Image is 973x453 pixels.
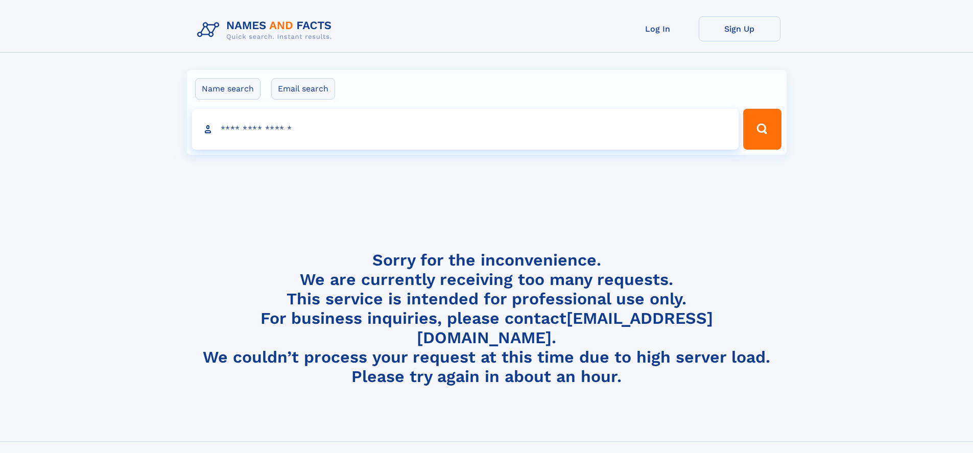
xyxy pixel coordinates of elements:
[743,109,781,150] button: Search Button
[617,16,699,41] a: Log In
[193,16,340,44] img: Logo Names and Facts
[699,16,780,41] a: Sign Up
[192,109,739,150] input: search input
[271,78,335,100] label: Email search
[417,308,713,347] a: [EMAIL_ADDRESS][DOMAIN_NAME]
[195,78,260,100] label: Name search
[193,250,780,387] h4: Sorry for the inconvenience. We are currently receiving too many requests. This service is intend...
